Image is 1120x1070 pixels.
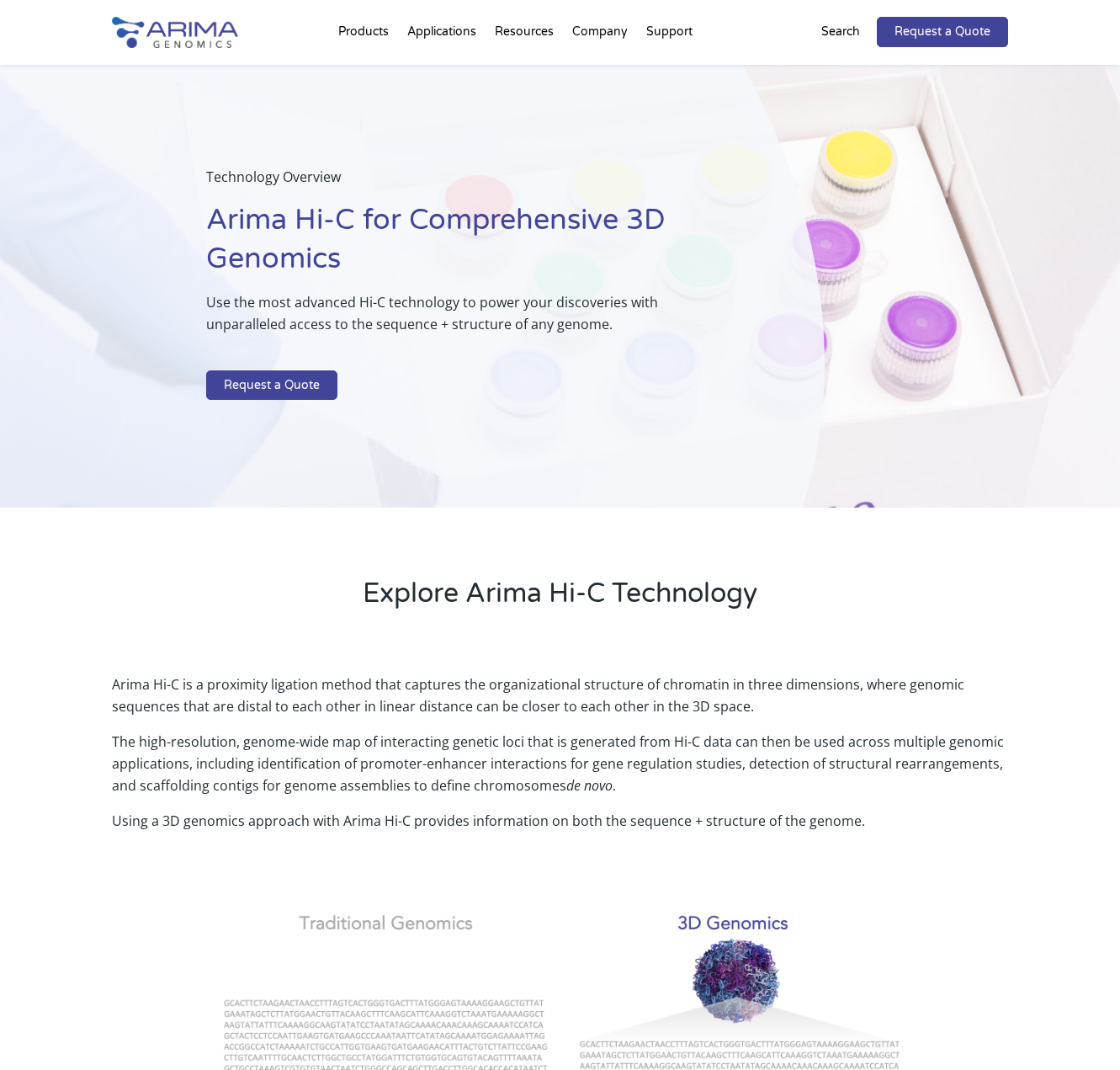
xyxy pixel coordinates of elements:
[112,810,1008,832] p: Using a 3D genomics approach with Arima Hi-C provides information on both the sequence + structur...
[112,731,1008,810] p: The high-resolution, genome-wide map of interacting genetic loci that is generated from Hi-C data...
[112,17,238,48] img: Arima-Genomics-logo
[112,575,1008,625] h2: Explore Arima Hi-C Technology
[821,21,860,43] p: Search
[566,776,613,795] i: de novo
[112,673,1008,731] p: Arima Hi-C is a proximity ligation method that captures the organizational structure of chromatin...
[877,17,1008,47] a: Request a Quote
[206,291,740,349] p: Use the most advanced Hi-C technology to power your discoveries with unparalleled access to the s...
[206,201,740,291] h1: Arima Hi-C for Comprehensive 3D Genomics
[206,166,740,201] p: Technology Overview
[206,370,337,401] a: Request a Quote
